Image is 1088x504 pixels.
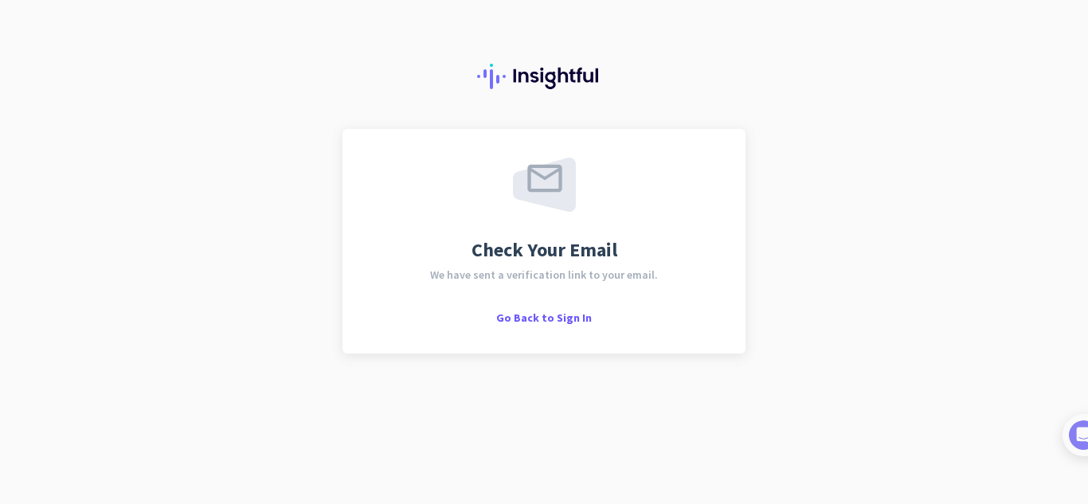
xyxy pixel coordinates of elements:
span: Go Back to Sign In [496,311,592,325]
img: email-sent [513,158,576,212]
span: We have sent a verification link to your email. [430,269,658,280]
img: Insightful [477,64,611,89]
span: Check Your Email [472,240,617,260]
